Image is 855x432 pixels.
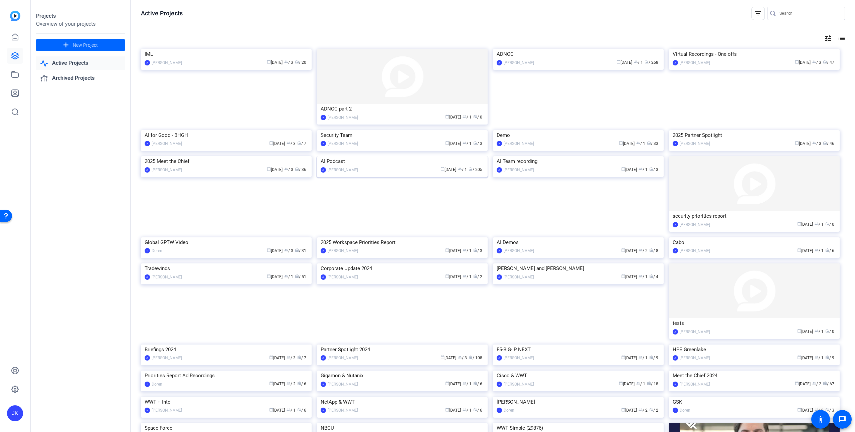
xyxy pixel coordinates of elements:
div: Cisco & WWT [497,371,660,381]
span: / 36 [295,167,306,172]
span: calendar_today [617,60,621,64]
span: calendar_today [797,329,801,333]
div: [PERSON_NAME] [152,274,182,280]
span: radio [297,381,301,385]
span: group [812,141,816,145]
span: radio [469,167,473,171]
span: calendar_today [621,167,625,171]
span: [DATE] [621,274,637,279]
span: [DATE] [267,248,283,253]
div: Projects [36,12,125,20]
div: JK [673,222,678,227]
span: [DATE] [267,274,283,279]
div: JK [321,274,326,280]
span: radio [473,141,477,145]
span: / 0 [473,115,482,120]
h1: Active Projects [141,9,183,17]
div: [PERSON_NAME] [504,381,534,388]
div: [PERSON_NAME] [328,247,358,254]
div: D [145,248,150,253]
span: group [287,355,291,359]
span: group [284,274,288,278]
span: calendar_today [621,274,625,278]
div: Security Team [321,130,484,140]
div: [PERSON_NAME] [328,381,358,388]
span: group [639,167,643,171]
span: radio [823,381,827,385]
div: [PERSON_NAME] [680,381,710,388]
span: [DATE] [269,141,285,146]
div: JK [145,355,150,361]
div: JK [673,382,678,387]
span: [DATE] [621,167,637,172]
div: [PERSON_NAME] and [PERSON_NAME] [497,263,660,273]
div: [PERSON_NAME] [152,59,182,66]
div: Demo [497,130,660,140]
span: / 51 [295,274,306,279]
div: Global GPTW Video [145,237,308,247]
span: group [815,329,819,333]
span: radio [825,222,829,226]
img: blue-gradient.svg [10,11,20,21]
div: JK [321,141,326,146]
div: JK [673,329,678,335]
span: calendar_today [797,408,801,412]
div: Briefings 2024 [145,345,308,355]
div: JK [673,248,678,253]
span: / 268 [645,60,658,65]
span: / 7 [297,141,306,146]
span: radio [295,60,299,64]
span: group [284,60,288,64]
div: [PERSON_NAME] [152,167,182,173]
span: / 3 [284,167,293,172]
span: radio [647,381,651,385]
div: JK [145,141,150,146]
div: D [673,408,678,413]
span: radio [473,115,477,119]
div: JK [673,355,678,361]
span: calendar_today [797,355,801,359]
span: / 1 [639,356,648,360]
span: / 108 [469,356,482,360]
div: [PERSON_NAME] [328,274,358,280]
span: group [815,248,819,252]
div: JK [145,167,150,173]
span: / 4 [649,274,658,279]
span: / 1 [636,382,645,386]
span: / 6 [297,382,306,386]
span: / 1 [815,356,824,360]
span: radio [649,274,653,278]
div: JK [673,60,678,65]
span: / 1 [815,248,824,253]
div: AI Podcast [321,156,484,166]
div: JK [321,248,326,253]
mat-icon: add [62,41,70,49]
span: [DATE] [621,356,637,360]
div: JK [145,60,150,65]
span: / 2 [287,382,296,386]
span: group [287,141,291,145]
span: New Project [73,42,98,49]
span: / 46 [823,141,834,146]
span: [DATE] [797,329,813,334]
span: [DATE] [619,382,635,386]
span: group [458,355,462,359]
span: / 1 [287,408,296,413]
div: JK [497,274,502,280]
span: / 1 [463,274,472,279]
span: / 9 [649,356,658,360]
span: / 1 [634,60,643,65]
span: / 3 [473,248,482,253]
div: [PERSON_NAME] [504,274,534,280]
span: [DATE] [269,356,285,360]
a: Active Projects [36,56,125,70]
input: Search [780,9,840,17]
span: calendar_today [445,115,449,119]
span: / 31 [295,248,306,253]
div: [PERSON_NAME] [680,221,710,228]
span: group [284,167,288,171]
div: [PERSON_NAME] [328,140,358,147]
div: JK [497,355,502,361]
span: / 6 [473,382,482,386]
span: / 1 [458,167,467,172]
